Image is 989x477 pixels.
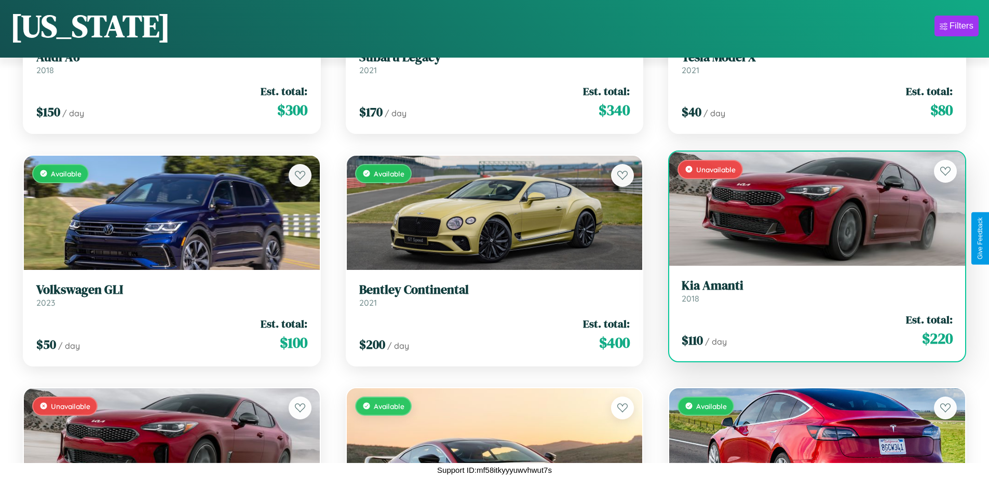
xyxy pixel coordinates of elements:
a: Subaru Legacy2021 [359,50,630,75]
span: $ 340 [599,100,630,120]
span: Unavailable [696,165,736,174]
span: Est. total: [906,84,953,99]
span: / day [385,108,407,118]
a: Kia Amanti2018 [682,278,953,304]
div: Filters [950,21,973,31]
span: $ 40 [682,103,701,120]
span: Est. total: [906,312,953,327]
span: / day [705,336,727,347]
span: / day [387,340,409,351]
span: $ 300 [277,100,307,120]
span: $ 170 [359,103,383,120]
span: / day [58,340,80,351]
span: 2021 [359,297,377,308]
h3: Volkswagen GLI [36,282,307,297]
h3: Subaru Legacy [359,50,630,65]
span: Available [696,402,727,411]
span: Est. total: [261,84,307,99]
span: Est. total: [261,316,307,331]
span: $ 150 [36,103,60,120]
a: Volkswagen GLI2023 [36,282,307,308]
span: Unavailable [51,402,90,411]
span: Est. total: [583,84,630,99]
a: Bentley Continental2021 [359,282,630,308]
span: $ 220 [922,328,953,349]
button: Filters [934,16,979,36]
span: 2018 [682,293,699,304]
span: Available [374,169,404,178]
a: Tesla Model X2021 [682,50,953,75]
h1: [US_STATE] [10,5,170,47]
a: Audi A62018 [36,50,307,75]
span: / day [703,108,725,118]
span: $ 110 [682,332,703,349]
span: 2021 [682,65,699,75]
div: Give Feedback [977,217,984,260]
span: $ 400 [599,332,630,353]
span: Available [374,402,404,411]
h3: Tesla Model X [682,50,953,65]
span: $ 100 [280,332,307,353]
span: $ 200 [359,336,385,353]
span: 2023 [36,297,55,308]
p: Support ID: mf58itkyyyuwvhwut7s [437,463,552,477]
h3: Kia Amanti [682,278,953,293]
h3: Bentley Continental [359,282,630,297]
span: Est. total: [583,316,630,331]
span: $ 50 [36,336,56,353]
h3: Audi A6 [36,50,307,65]
span: Available [51,169,82,178]
span: / day [62,108,84,118]
span: 2018 [36,65,54,75]
span: 2021 [359,65,377,75]
span: $ 80 [930,100,953,120]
